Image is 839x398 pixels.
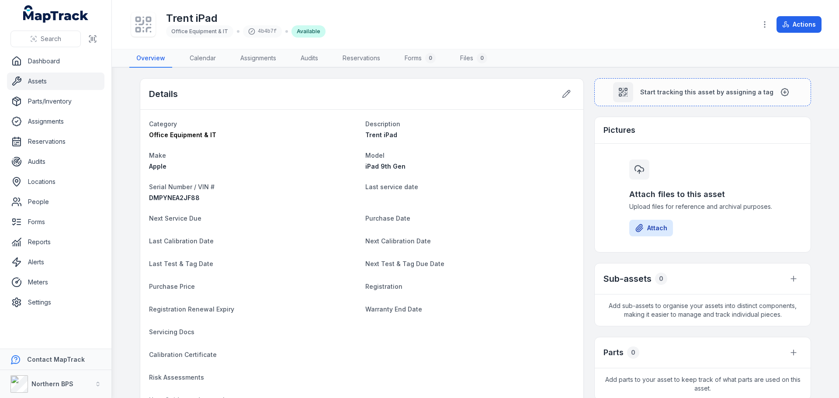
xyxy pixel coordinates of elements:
span: Next Service Due [149,215,201,222]
span: Trent iPad [365,131,397,138]
span: Next Test & Tag Due Date [365,260,444,267]
a: Calendar [183,49,223,68]
button: Actions [777,16,822,33]
span: Registration Renewal Expiry [149,305,234,313]
span: Registration [365,283,402,290]
span: DMPYNEA2JF88 [149,194,200,201]
a: Parts/Inventory [7,93,104,110]
button: Attach [629,220,673,236]
span: Next Calibration Date [365,237,431,245]
div: 0 [477,53,487,63]
button: Start tracking this asset by assigning a tag [594,78,811,106]
span: Risk Assessments [149,374,204,381]
div: 4b4b7f [243,25,282,38]
span: Purchase Date [365,215,410,222]
span: Apple [149,163,166,170]
h3: Attach files to this asset [629,188,776,201]
h2: Details [149,88,178,100]
a: Audits [294,49,325,68]
span: Calibration Certificate [149,351,217,358]
span: Category [149,120,177,128]
span: iPad 9th Gen [365,163,406,170]
a: Forms0 [398,49,443,68]
span: Search [41,35,61,43]
span: Servicing Docs [149,328,194,336]
span: Warranty End Date [365,305,422,313]
a: Locations [7,173,104,190]
div: 0 [655,273,667,285]
span: Office Equipment & IT [171,28,228,35]
a: Assets [7,73,104,90]
div: Available [291,25,326,38]
h3: Parts [603,346,624,359]
span: Office Equipment & IT [149,131,216,138]
button: Search [10,31,81,47]
h2: Sub-assets [603,273,652,285]
a: Meters [7,273,104,291]
a: Settings [7,294,104,311]
a: Files0 [453,49,494,68]
a: Dashboard [7,52,104,70]
a: Assignments [233,49,283,68]
strong: Contact MapTrack [27,356,85,363]
a: Audits [7,153,104,170]
a: Reservations [7,133,104,150]
div: 0 [627,346,639,359]
span: Add sub-assets to organise your assets into distinct components, making it easier to manage and t... [595,294,811,326]
strong: Northern BPS [31,380,73,388]
a: Overview [129,49,172,68]
span: Make [149,152,166,159]
a: Assignments [7,113,104,130]
span: Model [365,152,385,159]
a: Reports [7,233,104,251]
h3: Pictures [603,124,635,136]
h1: Trent iPad [166,11,326,25]
span: Last Test & Tag Date [149,260,213,267]
span: Description [365,120,400,128]
a: Reservations [336,49,387,68]
span: Start tracking this asset by assigning a tag [640,88,773,97]
span: Purchase Price [149,283,195,290]
span: Last service date [365,183,418,190]
div: 0 [425,53,436,63]
a: Forms [7,213,104,231]
a: Alerts [7,253,104,271]
a: MapTrack [23,5,89,23]
span: Upload files for reference and archival purposes. [629,202,776,211]
span: Last Calibration Date [149,237,214,245]
a: People [7,193,104,211]
span: Serial Number / VIN # [149,183,215,190]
